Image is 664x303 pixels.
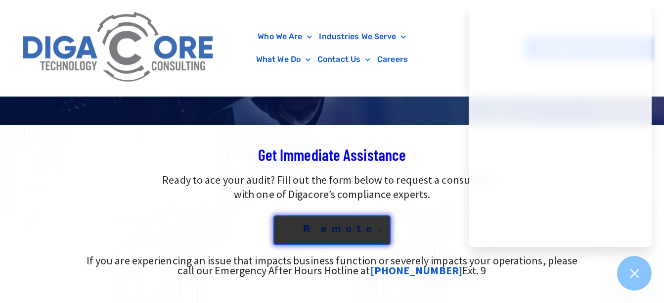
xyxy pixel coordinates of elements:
span: t [356,224,361,234]
span: e [321,224,327,234]
span: R [303,224,310,234]
img: Digacore Logo [17,5,221,91]
iframe: Chatgenie Messenger [469,3,652,247]
span: o [346,224,352,234]
a: Industries We Serve [315,25,409,48]
div: If you are experiencing an issue that impacts business function or severely impacts your operatio... [79,255,585,275]
span: A [379,224,386,234]
a: What We Do [253,48,314,71]
span: e [366,224,372,234]
a: Contact Us [314,48,374,71]
a: [PHONE_NUMBER] [370,263,462,277]
a: Who We Are [254,25,315,48]
span: Get Immediate Assistance [258,145,406,164]
a: Remote A [273,215,391,245]
a: Careers [374,48,411,71]
p: Ready to ace your audit? Fill out the form below to request a consultation with one of Digacore’s... [16,173,649,202]
span: m [332,224,341,234]
nav: Menu [225,25,439,71]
